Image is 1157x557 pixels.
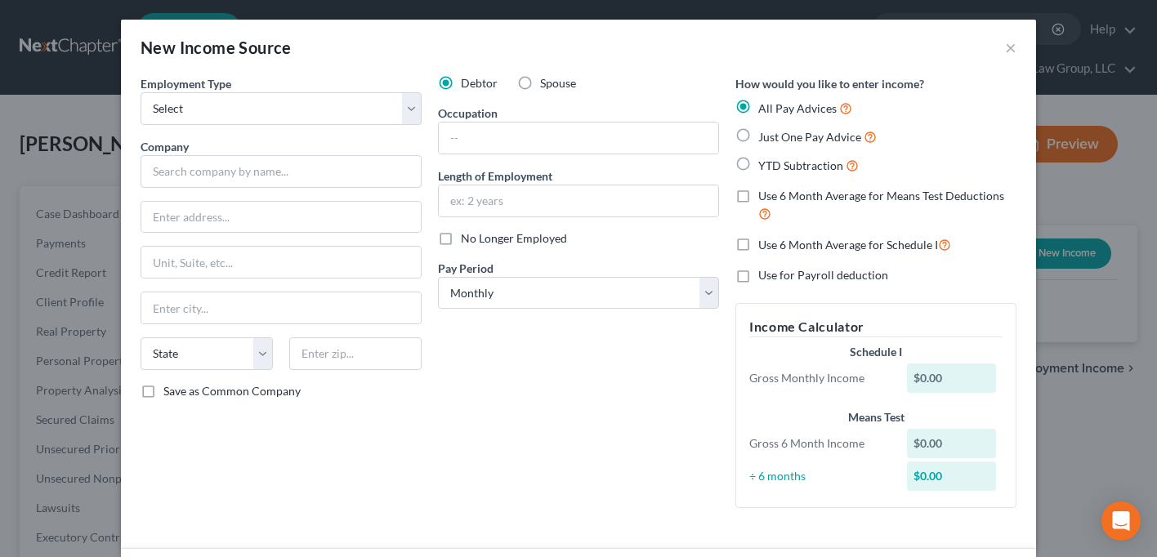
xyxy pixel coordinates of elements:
span: YTD Subtraction [758,158,843,172]
label: How would you like to enter income? [735,75,924,92]
span: Debtor [461,76,498,90]
input: Enter address... [141,202,421,233]
span: Employment Type [141,77,231,91]
span: Spouse [540,76,576,90]
span: Company [141,140,189,154]
input: Search company by name... [141,155,422,188]
input: Enter zip... [289,337,422,370]
div: Gross 6 Month Income [741,435,899,452]
div: Means Test [749,409,1003,426]
span: Use 6 Month Average for Schedule I [758,238,938,252]
input: -- [439,123,718,154]
h5: Income Calculator [749,317,1003,337]
div: Open Intercom Messenger [1101,501,1141,541]
div: $0.00 [907,429,997,458]
label: Occupation [438,105,498,122]
button: × [1005,38,1016,57]
span: Pay Period [438,261,494,275]
span: Just One Pay Advice [758,130,861,144]
span: Save as Common Company [163,384,301,398]
div: $0.00 [907,461,997,491]
div: Gross Monthly Income [741,370,899,386]
input: Enter city... [141,292,421,323]
div: $0.00 [907,363,997,393]
div: Schedule I [749,344,1003,360]
span: All Pay Advices [758,101,837,115]
input: Unit, Suite, etc... [141,247,421,278]
span: Use for Payroll deduction [758,268,888,282]
div: ÷ 6 months [741,468,899,484]
div: New Income Source [141,36,292,59]
input: ex: 2 years [439,185,718,216]
span: No Longer Employed [461,231,567,245]
label: Length of Employment [438,167,552,185]
span: Use 6 Month Average for Means Test Deductions [758,189,1004,203]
